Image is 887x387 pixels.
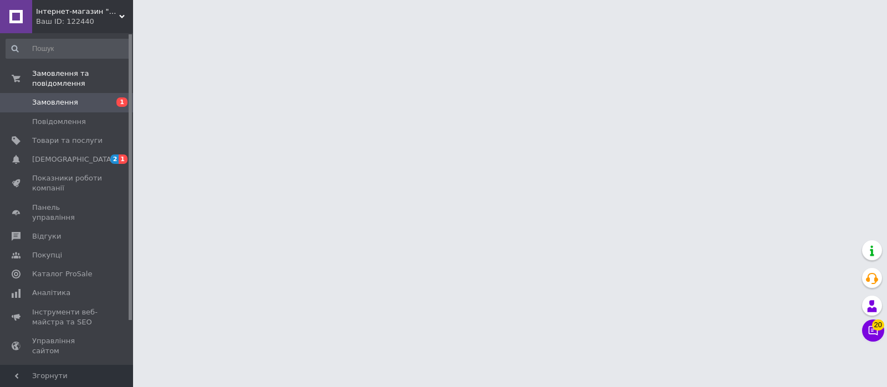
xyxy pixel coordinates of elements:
[32,117,86,127] span: Повідомлення
[32,97,78,107] span: Замовлення
[32,231,61,241] span: Відгуки
[36,17,133,27] div: Ваш ID: 122440
[110,154,119,164] span: 2
[872,319,884,331] span: 20
[32,336,103,356] span: Управління сайтом
[32,288,70,298] span: Аналітика
[32,136,103,146] span: Товари та послуги
[36,7,119,17] span: Інтернет-магазин "Sportive"
[862,319,884,342] button: Чат з покупцем20
[119,154,128,164] span: 1
[32,307,103,327] span: Інструменти веб-майстра та SEO
[32,173,103,193] span: Показники роботи компанії
[32,269,92,279] span: Каталог ProSale
[32,250,62,260] span: Покупці
[6,39,131,59] input: Пошук
[32,69,133,89] span: Замовлення та повідомлення
[32,154,114,164] span: [DEMOGRAPHIC_DATA]
[32,203,103,223] span: Панель управління
[116,97,128,107] span: 1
